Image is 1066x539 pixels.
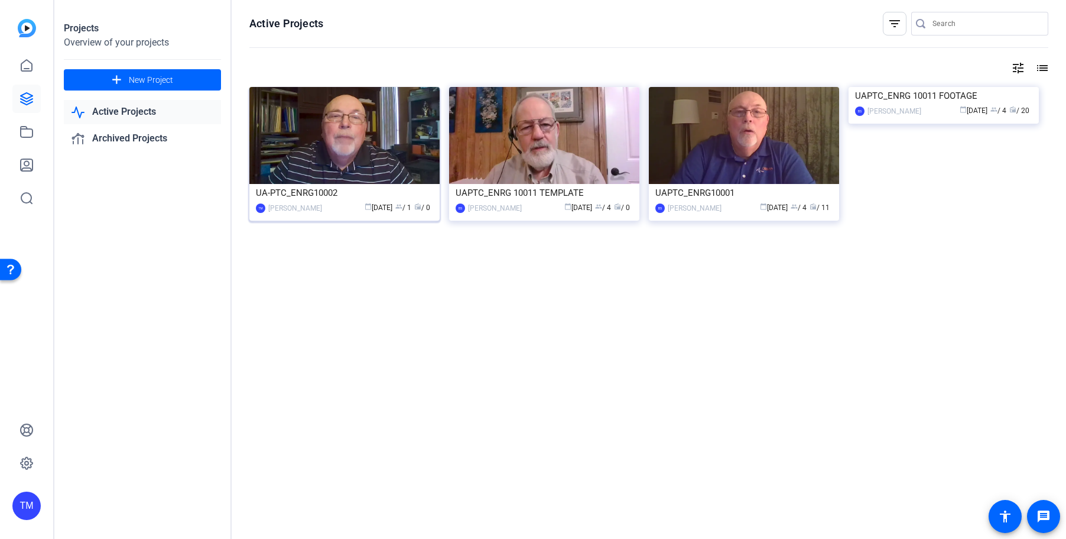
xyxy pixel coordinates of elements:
[614,204,630,212] span: / 0
[655,204,665,213] div: BS
[249,17,323,31] h1: Active Projects
[1009,106,1029,115] span: / 20
[760,203,767,210] span: calendar_today
[932,17,1039,31] input: Search
[468,202,522,214] div: [PERSON_NAME]
[960,106,987,115] span: [DATE]
[109,73,124,88] mat-icon: add
[64,100,221,124] a: Active Projects
[614,203,621,210] span: radio
[256,204,265,213] div: TM
[760,204,788,212] span: [DATE]
[810,203,817,210] span: radio
[668,202,721,214] div: [PERSON_NAME]
[256,184,433,202] div: UA-PTC_ENRG10002
[1009,106,1016,113] span: radio
[791,203,798,210] span: group
[12,492,41,520] div: TM
[64,69,221,91] button: New Project
[456,204,465,213] div: BS
[655,184,833,202] div: UAPTC_ENRG10001
[414,204,430,212] span: / 0
[855,87,1032,105] div: UAPTC_ENRG 10011 FOOTAGE
[990,106,997,113] span: group
[791,204,807,212] span: / 4
[64,127,221,151] a: Archived Projects
[1036,509,1051,524] mat-icon: message
[1034,61,1048,75] mat-icon: list
[365,203,372,210] span: calendar_today
[867,105,921,117] div: [PERSON_NAME]
[1011,61,1025,75] mat-icon: tune
[888,17,902,31] mat-icon: filter_list
[129,74,173,86] span: New Project
[456,184,633,202] div: UAPTC_ENRG 10011 TEMPLATE
[595,204,611,212] span: / 4
[365,204,392,212] span: [DATE]
[564,204,592,212] span: [DATE]
[990,106,1006,115] span: / 4
[564,203,571,210] span: calendar_today
[960,106,967,113] span: calendar_today
[395,204,411,212] span: / 1
[998,509,1012,524] mat-icon: accessibility
[395,203,402,210] span: group
[810,204,830,212] span: / 11
[855,106,864,116] div: BS
[414,203,421,210] span: radio
[64,21,221,35] div: Projects
[268,202,322,214] div: [PERSON_NAME]
[18,19,36,37] img: blue-gradient.svg
[595,203,602,210] span: group
[64,35,221,50] div: Overview of your projects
